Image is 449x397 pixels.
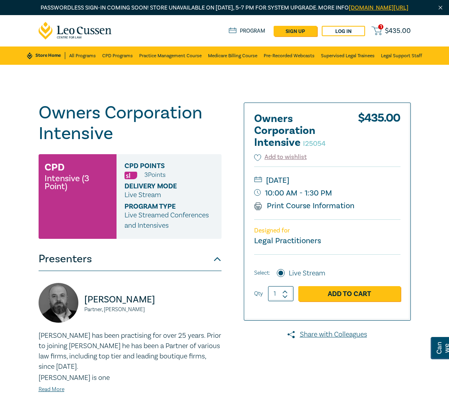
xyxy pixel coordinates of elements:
[349,4,408,12] a: [DOMAIN_NAME][URL]
[437,4,444,11] img: Close
[254,174,400,187] small: [DATE]
[144,170,165,180] li: 3 Point s
[124,162,198,170] span: CPD Points
[39,386,64,393] a: Read More
[381,46,422,65] a: Legal Support Staff
[208,46,257,65] a: Medicare Billing Course
[254,113,342,149] h2: Owners Corporation Intensive
[124,172,137,179] img: Substantive Law
[254,227,400,234] p: Designed for
[229,27,266,35] a: Program
[254,289,263,298] label: Qty
[84,307,222,312] small: Partner, [PERSON_NAME]
[254,269,270,277] span: Select:
[124,203,198,210] span: Program type
[254,201,355,211] a: Print Course Information
[254,236,321,246] small: Legal Practitioners
[358,113,400,153] div: $ 435.00
[45,160,64,174] h3: CPD
[69,46,96,65] a: All Programs
[254,187,400,199] small: 10:00 AM - 1:30 PM
[39,373,222,383] p: [PERSON_NAME] is one
[274,26,317,36] a: sign up
[39,283,78,323] img: https://s3.ap-southeast-2.amazonaws.com/leo-cussen-store-production-content/Contacts/Tim%20Graham...
[322,26,365,36] a: Log in
[289,268,325,279] label: Live Stream
[268,286,294,301] input: 1
[27,52,65,59] a: Store Home
[39,103,222,144] h1: Owners Corporation Intensive
[84,293,222,306] p: [PERSON_NAME]
[303,139,326,148] small: I25054
[45,174,111,190] small: Intensive (3 Point)
[321,46,375,65] a: Supervised Legal Trainees
[298,286,400,301] a: Add to Cart
[244,329,411,340] a: Share with Colleagues
[124,210,214,231] p: Live Streamed Conferences and Intensives
[124,182,198,190] span: Delivery Mode
[39,331,222,372] p: [PERSON_NAME] has been practising for over 25 years. Prior to joining [PERSON_NAME] he has been a...
[124,190,161,199] span: Live Stream
[139,46,202,65] a: Practice Management Course
[385,27,411,35] span: $ 435.00
[264,46,315,65] a: Pre-Recorded Webcasts
[39,247,222,271] button: Presenters
[102,46,133,65] a: CPD Programs
[39,4,411,12] p: Passwordless sign-in coming soon! Store unavailable on [DATE], 5–7 PM for system upgrade. More info
[254,153,307,162] button: Add to wishlist
[378,24,383,29] span: 1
